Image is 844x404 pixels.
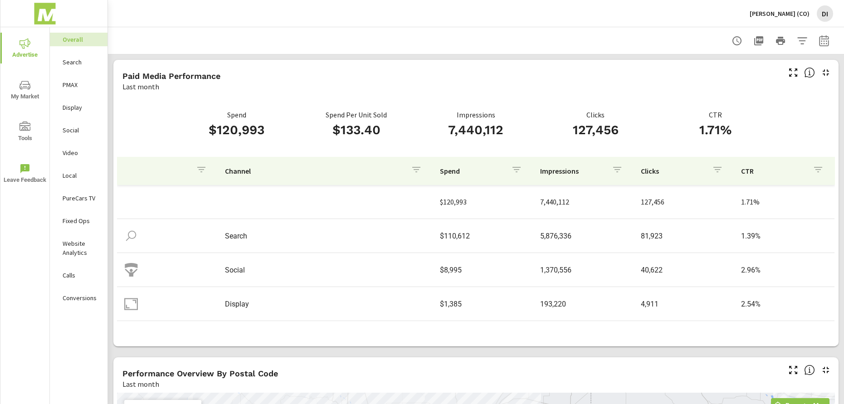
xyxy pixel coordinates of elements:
[122,379,159,389] p: Last month
[50,191,107,205] div: PureCars TV
[817,5,833,22] div: DI
[50,237,107,259] div: Website Analytics
[655,122,775,138] h3: 1.71%
[741,166,805,175] p: CTR
[50,291,107,305] div: Conversions
[50,268,107,282] div: Calls
[533,292,634,316] td: 193,220
[641,166,705,175] p: Clicks
[433,224,533,248] td: $110,612
[218,224,433,248] td: Search
[177,122,297,138] h3: $120,993
[50,146,107,160] div: Video
[804,67,815,78] span: Understand performance metrics over the selected time range.
[122,369,278,378] h5: Performance Overview By Postal Code
[741,196,827,207] p: 1.71%
[536,122,655,138] h3: 127,456
[297,122,416,138] h3: $133.40
[540,166,605,175] p: Impressions
[815,32,833,50] button: Select Date Range
[63,58,100,67] p: Search
[50,214,107,228] div: Fixed Ops
[50,55,107,69] div: Search
[124,297,138,311] img: icon-display.svg
[50,78,107,92] div: PMAX
[634,258,734,282] td: 40,622
[771,32,790,50] button: Print Report
[433,258,533,282] td: $8,995
[750,32,768,50] button: "Export Report to PDF"
[63,80,100,89] p: PMAX
[63,171,100,180] p: Local
[122,71,220,81] h5: Paid Media Performance
[63,35,100,44] p: Overall
[540,196,626,207] p: 7,440,112
[536,111,655,119] p: Clicks
[734,292,834,316] td: 2.54%
[124,229,138,243] img: icon-search.svg
[634,224,734,248] td: 81,923
[124,263,138,277] img: icon-social.svg
[218,292,433,316] td: Display
[297,111,416,119] p: Spend Per Unit Sold
[3,163,47,185] span: Leave Feedback
[63,126,100,135] p: Social
[63,148,100,157] p: Video
[3,80,47,102] span: My Market
[50,101,107,114] div: Display
[416,122,536,138] h3: 7,440,112
[50,123,107,137] div: Social
[533,258,634,282] td: 1,370,556
[225,166,404,175] p: Channel
[63,194,100,203] p: PureCars TV
[533,224,634,248] td: 5,876,336
[63,216,100,225] p: Fixed Ops
[655,111,775,119] p: CTR
[734,224,834,248] td: 1.39%
[440,196,526,207] p: $120,993
[0,27,49,194] div: nav menu
[804,365,815,375] span: Understand performance data by postal code. Individual postal codes can be selected and expanded ...
[819,65,833,80] button: Minimize Widget
[63,103,100,112] p: Display
[641,196,727,207] p: 127,456
[50,33,107,46] div: Overall
[63,293,100,302] p: Conversions
[786,65,800,80] button: Make Fullscreen
[218,258,433,282] td: Social
[122,81,159,92] p: Last month
[50,169,107,182] div: Local
[433,292,533,316] td: $1,385
[793,32,811,50] button: Apply Filters
[3,38,47,60] span: Advertise
[786,363,800,377] button: Make Fullscreen
[440,166,504,175] p: Spend
[634,292,734,316] td: 4,911
[3,122,47,144] span: Tools
[734,258,834,282] td: 2.96%
[177,111,297,119] p: Spend
[416,111,536,119] p: Impressions
[63,271,100,280] p: Calls
[750,10,810,18] p: [PERSON_NAME] (CO)
[63,239,100,257] p: Website Analytics
[819,363,833,377] button: Minimize Widget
